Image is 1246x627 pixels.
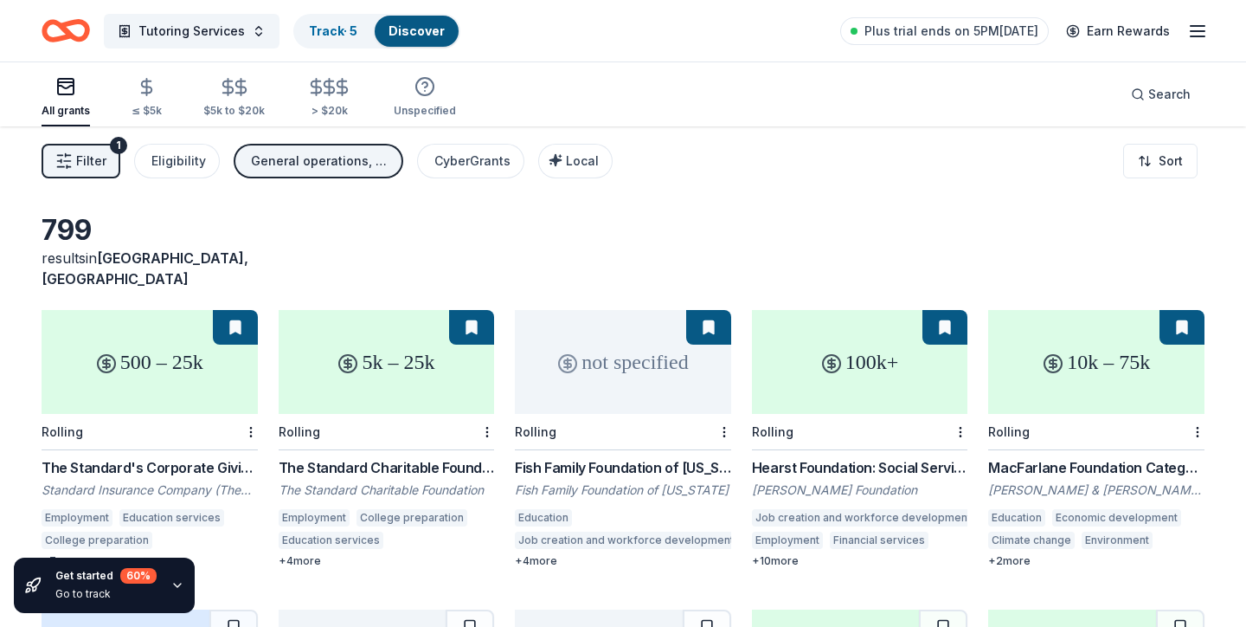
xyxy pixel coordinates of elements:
[119,509,224,527] div: Education services
[104,14,279,48] button: Tutoring Services
[988,554,1204,568] div: + 2 more
[42,310,258,568] a: 500 – 25kRollingThe Standard's Corporate Giving ProgramStandard Insurance Company (The Standard)E...
[279,457,495,478] div: The Standard Charitable Foundation Grant
[1159,151,1183,171] span: Sort
[988,424,1030,439] div: Rolling
[132,70,162,126] button: ≤ $5k
[306,104,352,118] div: > $20k
[110,137,127,154] div: 1
[293,14,460,48] button: Track· 5Discover
[309,23,357,38] a: Track· 5
[279,424,320,439] div: Rolling
[515,554,731,568] div: + 4 more
[752,482,968,499] div: [PERSON_NAME] Foundation
[251,151,389,171] div: General operations, Education, Projects & programming, Capital
[76,151,106,171] span: Filter
[394,69,456,126] button: Unspecified
[752,532,823,549] div: Employment
[988,532,1075,549] div: Climate change
[752,310,968,414] div: 100k+
[566,153,599,168] span: Local
[394,104,456,118] div: Unspecified
[840,17,1049,45] a: Plus trial ends on 5PM[DATE]
[55,587,157,601] div: Go to track
[138,21,245,42] span: Tutoring Services
[42,509,112,527] div: Employment
[434,151,511,171] div: CyberGrants
[203,70,265,126] button: $5k to $20k
[203,104,265,118] div: $5k to $20k
[830,532,928,549] div: Financial services
[42,482,258,499] div: Standard Insurance Company (The Standard)
[752,509,974,527] div: Job creation and workforce development
[279,532,383,549] div: Education services
[42,144,120,178] button: Filter1
[42,213,258,248] div: 799
[42,249,248,288] span: [GEOGRAPHIC_DATA], [GEOGRAPHIC_DATA]
[1052,509,1181,527] div: Economic development
[1148,84,1191,105] span: Search
[234,144,403,178] button: General operations, Education, Projects & programming, Capital
[752,457,968,478] div: Hearst Foundation: Social Service Grant
[120,568,157,584] div: 60 %
[988,310,1204,568] a: 10k – 75kRollingMacFarlane Foundation Category 1 Grants[PERSON_NAME] & [PERSON_NAME] FoundationEd...
[134,144,220,178] button: Eligibility
[42,457,258,478] div: The Standard's Corporate Giving Program
[515,310,731,568] a: not specifiedRollingFish Family Foundation of [US_STATE] GrantsFish Family Foundation of [US_STAT...
[389,23,445,38] a: Discover
[279,482,495,499] div: The Standard Charitable Foundation
[988,457,1204,478] div: MacFarlane Foundation Category 1 Grants
[1117,77,1204,112] button: Search
[752,424,793,439] div: Rolling
[752,554,968,568] div: + 10 more
[42,69,90,126] button: All grants
[42,532,152,549] div: College preparation
[1082,532,1153,549] div: Environment
[515,532,737,549] div: Job creation and workforce development
[988,310,1204,414] div: 10k – 75k
[515,509,572,527] div: Education
[279,310,495,568] a: 5k – 25kRollingThe Standard Charitable Foundation GrantThe Standard Charitable FoundationEmployme...
[279,554,495,568] div: + 4 more
[132,104,162,118] div: ≤ $5k
[279,509,350,527] div: Employment
[515,310,731,414] div: not specified
[42,424,83,439] div: Rolling
[151,151,206,171] div: Eligibility
[515,482,731,499] div: Fish Family Foundation of [US_STATE]
[1123,144,1198,178] button: Sort
[1056,16,1180,47] a: Earn Rewards
[279,310,495,414] div: 5k – 25k
[988,482,1204,499] div: [PERSON_NAME] & [PERSON_NAME] Foundation
[752,310,968,568] a: 100k+RollingHearst Foundation: Social Service Grant[PERSON_NAME] FoundationJob creation and workf...
[42,310,258,414] div: 500 – 25k
[55,568,157,584] div: Get started
[42,104,90,118] div: All grants
[417,144,524,178] button: CyberGrants
[515,457,731,478] div: Fish Family Foundation of [US_STATE] Grants
[538,144,613,178] button: Local
[306,70,352,126] button: > $20k
[42,248,258,289] div: results
[988,509,1045,527] div: Education
[42,10,90,51] a: Home
[864,21,1038,42] span: Plus trial ends on 5PM[DATE]
[356,509,467,527] div: College preparation
[515,424,556,439] div: Rolling
[42,249,248,288] span: in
